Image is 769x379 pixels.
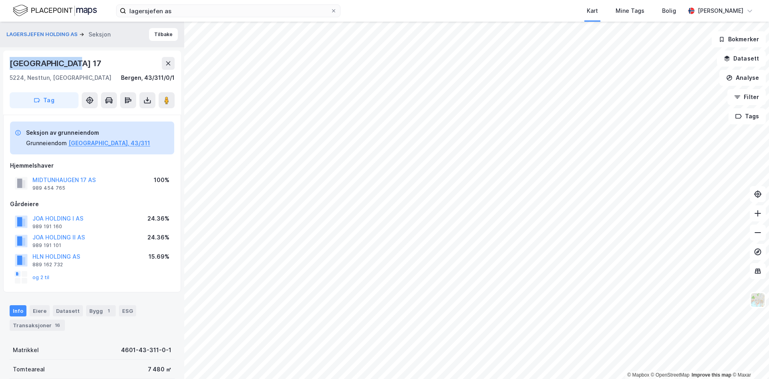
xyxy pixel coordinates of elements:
button: Filter [727,89,766,105]
div: Eiere [30,305,50,316]
img: logo.f888ab2527a4732fd821a326f86c7f29.svg [13,4,97,18]
button: Tags [729,108,766,124]
div: Hjemmelshaver [10,161,174,170]
div: 889 162 732 [32,261,63,268]
button: Bokmerker [712,31,766,47]
a: Mapbox [627,372,649,378]
button: LAGERSJEFEN HOLDING AS [6,30,79,39]
div: 989 191 101 [32,242,61,249]
div: ESG [119,305,136,316]
a: Improve this map [692,372,731,378]
div: Info [10,305,26,316]
div: 1 [105,307,113,315]
button: [GEOGRAPHIC_DATA], 43/311 [68,138,150,148]
div: Bergen, 43/311/0/1 [121,73,175,83]
div: Datasett [53,305,83,316]
input: Søk på adresse, matrikkel, gårdeiere, leietakere eller personer [126,5,330,17]
button: Tilbake [149,28,178,41]
div: Kart [587,6,598,16]
img: Z [750,292,765,308]
div: Bygg [86,305,116,316]
div: 24.36% [147,233,169,242]
div: Matrikkel [13,345,39,355]
a: OpenStreetMap [651,372,690,378]
div: Bolig [662,6,676,16]
div: Gårdeiere [10,199,174,209]
button: Datasett [717,51,766,67]
div: 5224, Nesttun, [GEOGRAPHIC_DATA] [10,73,111,83]
div: Grunneiendom [26,138,67,148]
div: Mine Tags [616,6,644,16]
div: 15.69% [149,252,169,261]
div: [GEOGRAPHIC_DATA] 17 [10,57,103,70]
div: 4601-43-311-0-1 [121,345,171,355]
button: Tag [10,92,79,108]
div: 7 480 ㎡ [148,365,171,374]
button: Analyse [719,70,766,86]
div: [PERSON_NAME] [698,6,743,16]
div: 989 191 160 [32,223,62,230]
div: 989 454 765 [32,185,65,191]
div: Seksjon av grunneiendom [26,128,150,138]
div: Seksjon [89,30,111,39]
div: Transaksjoner [10,320,65,331]
div: Tomteareal [13,365,45,374]
div: 24.36% [147,214,169,223]
div: 16 [53,321,62,329]
div: 100% [154,175,169,185]
iframe: Chat Widget [729,340,769,379]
